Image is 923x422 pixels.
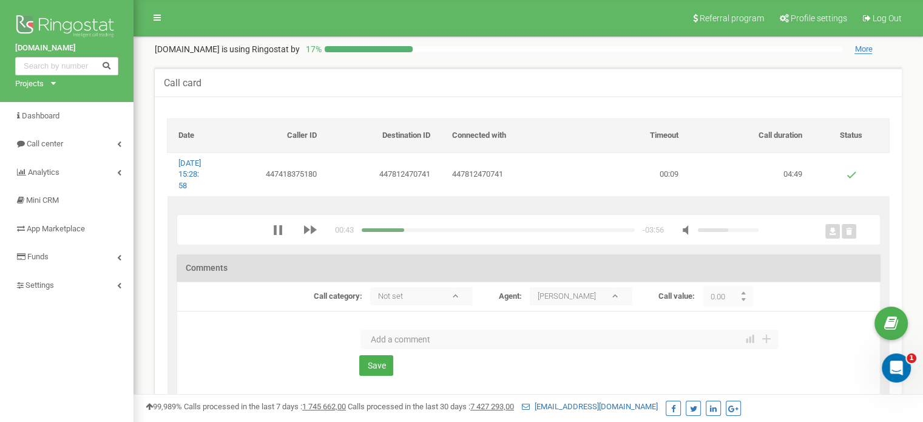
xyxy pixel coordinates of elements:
[530,287,614,305] p: [PERSON_NAME]
[441,119,565,153] th: Connected with
[813,119,889,153] th: Status
[15,78,44,90] div: Projects
[302,402,346,411] u: 1 745 662,00
[22,111,59,120] span: Dashboard
[658,291,695,302] label: Call value:
[791,13,847,23] span: Profile settings
[178,158,201,190] a: [DATE] 15:28:58
[15,12,118,43] img: Ringostat logo
[15,43,118,54] a: [DOMAIN_NAME]
[177,254,881,282] h3: Comments
[214,119,327,153] th: Caller ID
[146,402,182,411] span: 99,989%
[470,402,514,411] u: 7 427 293,00
[873,13,902,23] span: Log Out
[689,119,813,153] th: Call duration
[26,196,59,205] span: Mini CRM
[164,78,201,89] h5: Сall card
[348,402,514,411] span: Calls processed in the last 30 days :
[614,287,632,305] b: ▾
[335,225,354,236] div: time
[27,139,63,148] span: Call center
[221,44,300,54] span: is using Ringostat by
[499,291,522,302] label: Agent:
[854,44,872,54] span: More
[441,152,565,196] td: 447812470741
[847,170,856,180] img: Answered
[25,281,54,290] span: Settings
[27,252,49,261] span: Funds
[328,119,441,153] th: Destination ID
[27,224,85,233] span: App Marketplace
[314,291,362,302] label: Call category:
[328,152,441,196] td: 447812470741
[689,152,813,196] td: 04:49
[167,119,214,153] th: Date
[700,13,764,23] span: Referral program
[522,402,658,411] a: [EMAIL_ADDRESS][DOMAIN_NAME]
[184,402,346,411] span: Calls processed in the last 7 days :
[370,287,455,305] p: Not set
[643,225,664,236] div: duration
[359,355,393,376] button: Save
[300,43,325,55] p: 17 %
[907,353,916,363] span: 1
[214,152,327,196] td: 447418375180
[28,168,59,177] span: Analytics
[155,43,300,55] p: [DOMAIN_NAME]
[565,152,689,196] td: 00:09
[15,57,118,75] input: Search by number
[455,287,473,305] b: ▾
[882,353,911,383] iframe: Intercom live chat
[273,224,759,236] div: media player
[565,119,689,153] th: Timeout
